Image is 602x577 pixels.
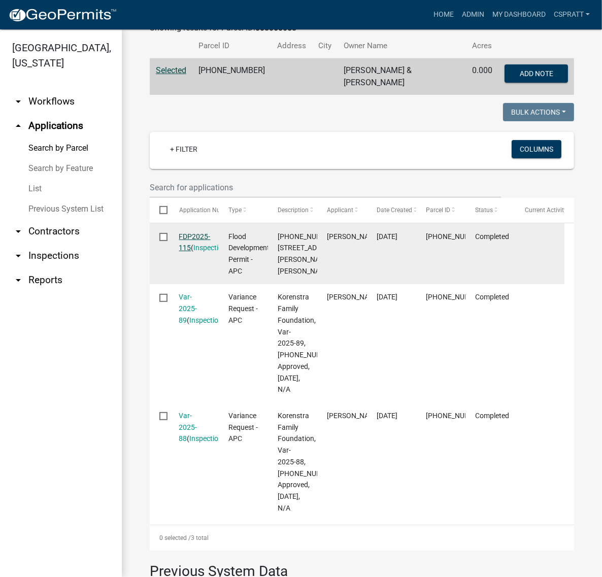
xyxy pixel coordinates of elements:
[476,232,510,241] span: Completed
[327,207,354,214] span: Applicant
[156,65,186,75] a: Selected
[169,198,218,222] datatable-header-cell: Application Number
[150,198,169,222] datatable-header-cell: Select
[150,525,574,551] div: 3 total
[338,58,466,95] td: [PERSON_NAME] & [PERSON_NAME]
[327,293,382,301] span: Amy Troyer
[488,5,550,24] a: My Dashboard
[228,232,270,275] span: Flood Development Permit - APC
[268,198,317,222] datatable-header-cell: Description
[179,293,197,324] a: Var-2025-89
[228,412,258,443] span: Variance Request - APC
[317,198,366,222] datatable-header-cell: Applicant
[377,412,397,420] span: 03/18/2025
[367,198,416,222] datatable-header-cell: Date Created
[150,177,501,198] input: Search for applications
[12,120,24,132] i: arrow_drop_up
[377,207,412,214] span: Date Created
[179,232,211,252] a: FDP2025-115
[278,207,309,214] span: Description
[476,293,510,301] span: Completed
[429,5,458,24] a: Home
[550,5,594,24] a: cspratt
[426,412,486,420] span: 008-066-058
[416,198,465,222] datatable-header-cell: Parcel ID
[278,293,339,393] span: Korenstra Family Foundation, Var-2025-89, 008-066-058, Approved, 04/17/2025, N/A
[426,293,486,301] span: 008-066-058
[159,534,191,541] span: 0 selected /
[190,434,226,443] a: Inspections
[327,232,382,241] span: Rhonda Ousley
[312,34,338,58] th: City
[515,198,564,222] datatable-header-cell: Current Activity
[12,95,24,108] i: arrow_drop_down
[12,250,24,262] i: arrow_drop_down
[192,34,271,58] th: Parcel ID
[278,232,340,275] span: 008-066-058, 1422 S HARKLESS DR, Ousley,
[503,103,574,121] button: Bulk Actions
[338,34,466,58] th: Owner Name
[179,410,209,445] div: ( )
[179,231,209,254] div: ( )
[466,58,498,95] td: 0.000
[476,412,510,420] span: Completed
[179,207,235,214] span: Application Number
[12,274,24,286] i: arrow_drop_down
[512,140,561,158] button: Columns
[520,70,553,78] span: Add Note
[192,58,271,95] td: [PHONE_NUMBER]
[327,412,382,420] span: Amy Troyer
[12,225,24,237] i: arrow_drop_down
[179,412,197,443] a: Var-2025-88
[377,293,397,301] span: 03/18/2025
[426,207,450,214] span: Parcel ID
[525,207,567,214] span: Current Activity
[278,412,339,512] span: Korenstra Family Foundation, Var-2025-88, 008-066-058, Approved, 04/17/2025, N/A
[228,207,242,214] span: Type
[179,291,209,326] div: ( )
[162,140,206,158] a: + Filter
[377,232,397,241] span: 06/17/2025
[228,293,258,324] span: Variance Request - APC
[476,207,493,214] span: Status
[458,5,488,24] a: Admin
[190,316,226,324] a: Inspections
[465,198,515,222] datatable-header-cell: Status
[271,34,312,58] th: Address
[219,198,268,222] datatable-header-cell: Type
[505,64,568,83] button: Add Note
[426,232,486,241] span: 008-066-058
[466,34,498,58] th: Acres
[194,244,230,252] a: Inspections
